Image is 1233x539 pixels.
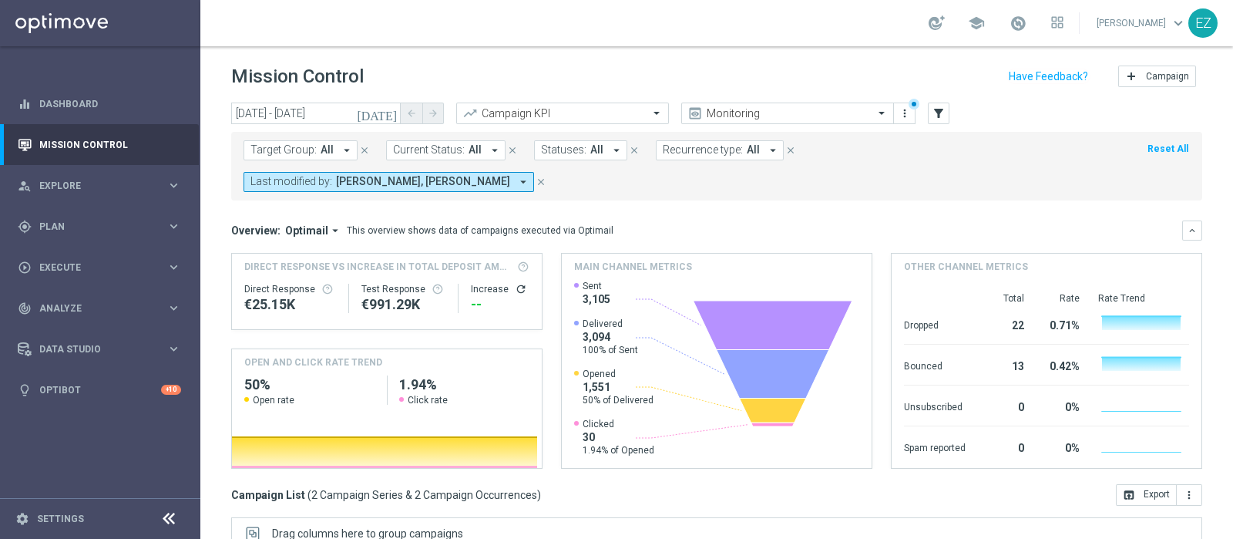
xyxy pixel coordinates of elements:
[18,342,166,356] div: Data Studio
[904,434,966,459] div: Spam reported
[18,220,166,234] div: Plan
[357,106,398,120] i: [DATE]
[393,143,465,157] span: Current Status:
[897,104,912,123] button: more_vert
[39,181,166,190] span: Explore
[663,143,743,157] span: Recurrence type:
[904,352,966,377] div: Bounced
[904,312,966,336] div: Dropped
[1183,489,1195,501] i: more_vert
[471,283,529,295] div: Increase
[361,295,446,314] div: €991,291
[328,224,342,237] i: arrow_drop_down
[428,108,438,119] i: arrow_forward
[984,434,1024,459] div: 0
[899,107,911,120] i: more_vert
[1009,71,1088,82] input: Have Feedback?
[18,124,181,165] div: Mission Control
[471,295,529,314] div: --
[15,512,29,526] i: settings
[507,145,518,156] i: close
[583,430,654,444] span: 30
[244,260,512,274] span: Direct Response VS Increase In Total Deposit Amount
[747,143,760,157] span: All
[39,304,166,313] span: Analyze
[18,220,32,234] i: gps_fixed
[354,103,401,126] button: [DATE]
[984,312,1024,336] div: 22
[506,142,519,159] button: close
[359,145,370,156] i: close
[1118,66,1196,87] button: add Campaign
[1188,8,1218,38] div: EZ
[536,177,546,187] i: close
[583,418,654,430] span: Clicked
[469,143,482,157] span: All
[336,175,510,188] span: [PERSON_NAME], [PERSON_NAME]
[244,295,336,314] div: €25,153
[537,488,541,502] span: )
[18,261,166,275] div: Execute
[583,394,653,406] span: 50% of Delivered
[610,143,623,157] i: arrow_drop_down
[583,318,638,330] span: Delivered
[785,145,796,156] i: close
[244,283,336,295] div: Direct Response
[541,143,586,157] span: Statuses:
[307,488,311,502] span: (
[166,178,181,193] i: keyboard_arrow_right
[932,106,946,120] i: filter_alt
[928,103,949,124] button: filter_alt
[253,394,294,406] span: Open rate
[231,66,364,88] h1: Mission Control
[1177,484,1202,506] button: more_vert
[18,369,181,410] div: Optibot
[340,143,354,157] i: arrow_drop_down
[250,175,332,188] span: Last modified by:
[583,444,654,456] span: 1.94% of Opened
[534,140,627,160] button: Statuses: All arrow_drop_down
[406,108,417,119] i: arrow_back
[399,376,529,394] h2: 1.94%
[321,143,334,157] span: All
[656,140,784,160] button: Recurrence type: All arrow_drop_down
[17,343,182,355] button: Data Studio keyboard_arrow_right
[18,179,166,193] div: Explore
[488,143,502,157] i: arrow_drop_down
[281,224,347,237] button: Optimail arrow_drop_down
[583,292,610,306] span: 3,105
[1043,393,1080,418] div: 0%
[17,180,182,192] button: person_search Explore keyboard_arrow_right
[984,352,1024,377] div: 13
[17,98,182,110] button: equalizer Dashboard
[347,224,613,237] div: This overview shows data of campaigns executed via Optimail
[166,301,181,315] i: keyboard_arrow_right
[39,83,181,124] a: Dashboard
[361,283,446,295] div: Test Response
[250,143,317,157] span: Target Group:
[244,376,375,394] h2: 50%
[984,292,1024,305] div: Total
[17,139,182,151] button: Mission Control
[18,179,32,193] i: person_search
[401,103,422,124] button: arrow_back
[1146,71,1189,82] span: Campaign
[590,143,603,157] span: All
[285,224,328,237] span: Optimail
[17,302,182,315] button: track_changes Analyze keyboard_arrow_right
[244,140,358,160] button: Target Group: All arrow_drop_down
[534,173,548,190] button: close
[968,15,985,32] span: school
[39,369,161,410] a: Optibot
[17,261,182,274] button: play_circle_outline Execute keyboard_arrow_right
[904,393,966,418] div: Unsubscribed
[1123,489,1135,501] i: open_in_browser
[17,384,182,396] button: lightbulb Optibot +10
[231,103,401,124] input: Select date range
[37,514,84,524] a: Settings
[583,380,653,394] span: 1,551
